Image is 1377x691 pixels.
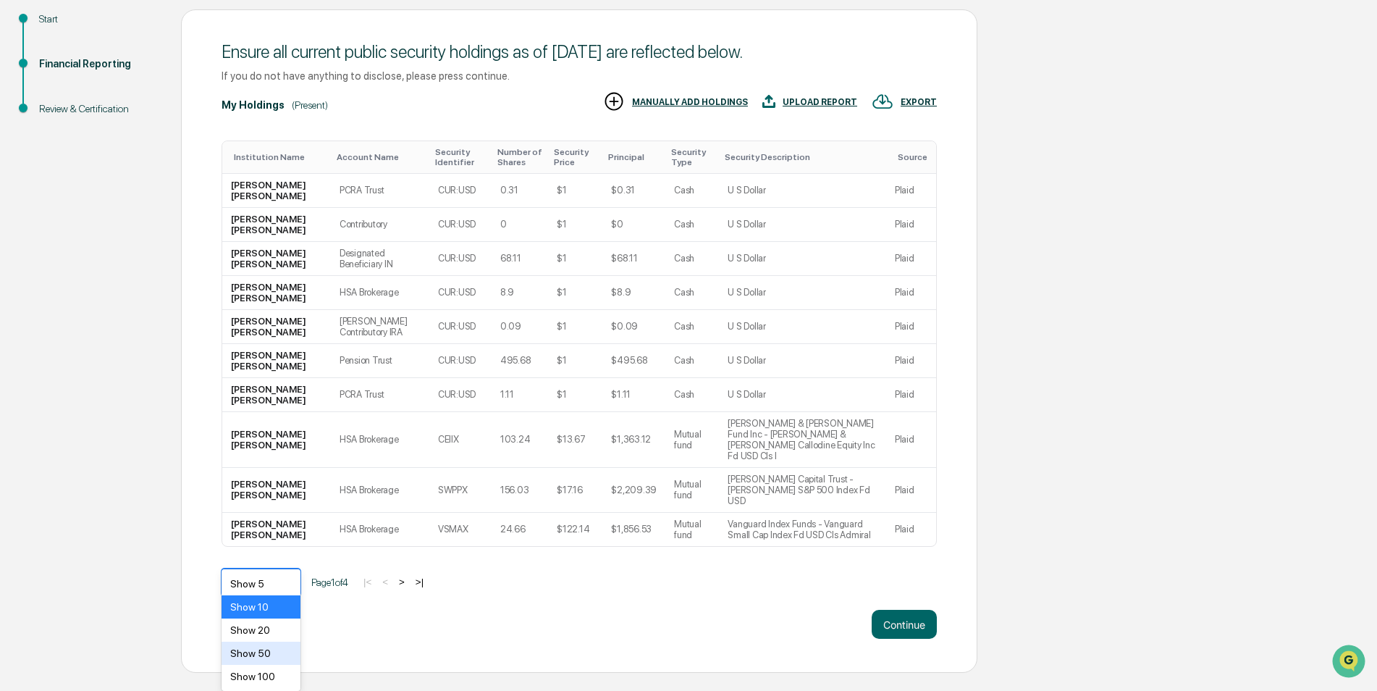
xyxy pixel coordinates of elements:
[886,208,936,242] td: Plaid
[492,242,548,276] td: 68.11
[331,174,429,208] td: PCRA Trust
[429,208,492,242] td: CUR:USD
[665,378,719,412] td: Cash
[429,412,492,468] td: CEIIX
[14,184,26,196] div: 🖐️
[222,70,937,82] div: If you do not have anything to disclose, please press continue.
[378,576,392,588] button: <
[331,242,429,276] td: Designated Beneficiary IN
[886,378,936,412] td: Plaid
[492,310,548,344] td: 0.09
[39,12,158,27] div: Start
[872,91,893,112] img: EXPORT
[603,91,625,112] img: MANUALLY ADD HOLDINGS
[429,344,492,378] td: CUR:USD
[99,177,185,203] a: 🗄️Attestations
[548,242,602,276] td: $1
[898,152,930,162] div: Toggle SortBy
[886,242,936,276] td: Plaid
[411,576,428,588] button: >|
[492,208,548,242] td: 0
[719,378,886,412] td: U S Dollar
[719,468,886,513] td: [PERSON_NAME] Capital Trust - [PERSON_NAME] S&P 500 Index Fd USD
[548,513,602,546] td: $122.14
[222,412,331,468] td: [PERSON_NAME] [PERSON_NAME]
[49,111,237,125] div: Start new chat
[234,152,325,162] div: Toggle SortBy
[14,30,264,54] p: How can we help?
[719,412,886,468] td: [PERSON_NAME] & [PERSON_NAME] Fund Inc - [PERSON_NAME] & [PERSON_NAME] Callodine Equity Inc Fd US...
[665,412,719,468] td: Mutual fund
[492,174,548,208] td: 0.31
[492,276,548,310] td: 8.9
[548,310,602,344] td: $1
[602,378,665,412] td: $1.11
[222,619,300,642] div: Show 20
[665,344,719,378] td: Cash
[492,412,548,468] td: 103.24
[548,378,602,412] td: $1
[901,97,937,107] div: EXPORT
[665,208,719,242] td: Cash
[602,174,665,208] td: $0.31
[222,642,300,665] div: Show 50
[337,152,424,162] div: Toggle SortBy
[665,513,719,546] td: Mutual fund
[886,344,936,378] td: Plaid
[429,378,492,412] td: CUR:USD
[548,174,602,208] td: $1
[222,595,300,619] div: Show 10
[762,91,775,112] img: UPLOAD REPORT
[548,468,602,513] td: $17.16
[671,147,713,167] div: Toggle SortBy
[497,147,542,167] div: Toggle SortBy
[331,513,429,546] td: HSA Brokerage
[886,513,936,546] td: Plaid
[492,468,548,513] td: 156.03
[602,276,665,310] td: $8.9
[331,468,429,513] td: HSA Brokerage
[602,513,665,546] td: $1,856.53
[395,576,409,588] button: >
[548,344,602,378] td: $1
[222,174,331,208] td: [PERSON_NAME] [PERSON_NAME]
[331,208,429,242] td: Contributory
[886,310,936,344] td: Plaid
[665,276,719,310] td: Cash
[29,210,91,225] span: Data Lookup
[331,344,429,378] td: Pension Trust
[1331,643,1370,682] iframe: Open customer support
[602,208,665,242] td: $0
[719,276,886,310] td: U S Dollar
[492,378,548,412] td: 1.11
[222,513,331,546] td: [PERSON_NAME] [PERSON_NAME]
[665,174,719,208] td: Cash
[548,412,602,468] td: $13.67
[222,468,331,513] td: [PERSON_NAME] [PERSON_NAME]
[602,242,665,276] td: $68.11
[886,276,936,310] td: Plaid
[222,208,331,242] td: [PERSON_NAME] [PERSON_NAME]
[9,177,99,203] a: 🖐️Preclearance
[429,174,492,208] td: CUR:USD
[222,310,331,344] td: [PERSON_NAME] [PERSON_NAME]
[554,147,597,167] div: Toggle SortBy
[719,310,886,344] td: U S Dollar
[665,468,719,513] td: Mutual fund
[14,212,26,223] div: 🔎
[9,204,97,230] a: 🔎Data Lookup
[632,97,748,107] div: MANUALLY ADD HOLDINGS
[548,276,602,310] td: $1
[222,242,331,276] td: [PERSON_NAME] [PERSON_NAME]
[105,184,117,196] div: 🗄️
[492,513,548,546] td: 24.66
[246,115,264,133] button: Start new chat
[331,412,429,468] td: HSA Brokerage
[222,572,300,595] div: Show 5
[222,344,331,378] td: [PERSON_NAME] [PERSON_NAME]
[548,208,602,242] td: $1
[222,99,285,111] div: My Holdings
[311,577,348,588] span: Page 1 of 4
